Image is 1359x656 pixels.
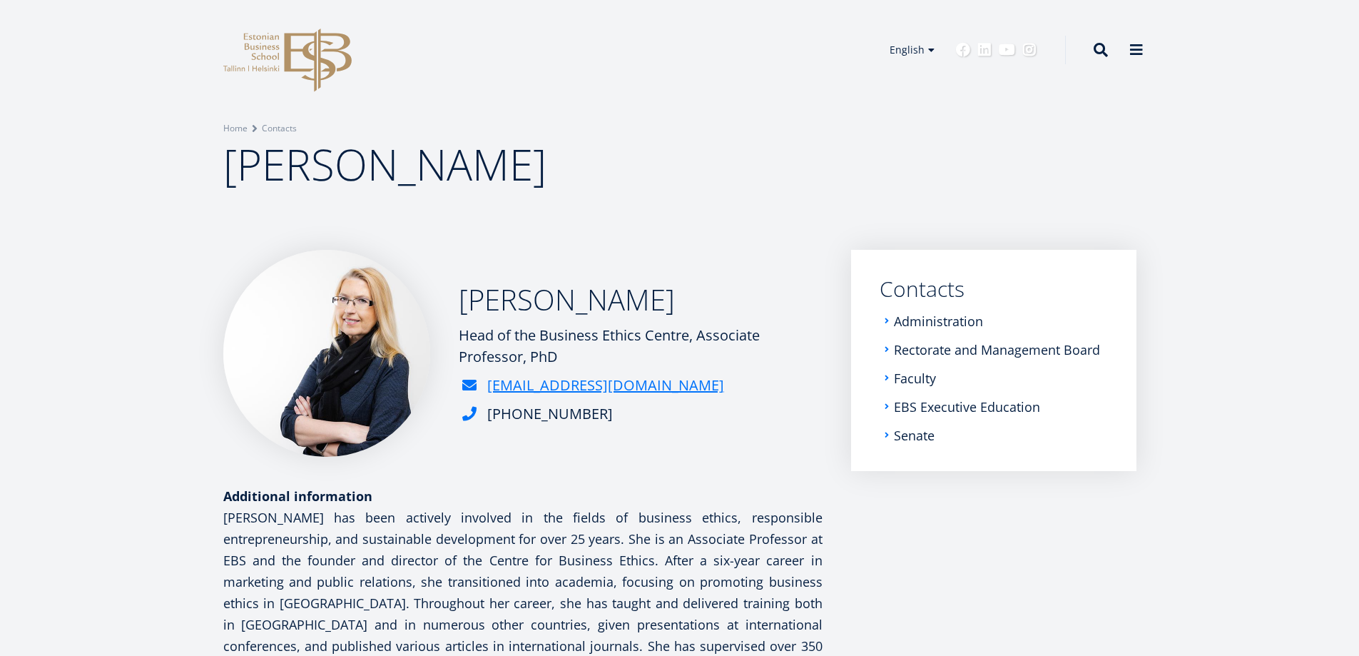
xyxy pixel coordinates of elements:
div: [PHONE_NUMBER] [487,403,613,425]
div: Head of the Business Ethics Centre, Associate Professor, PhD [459,325,823,368]
a: Rectorate and Management Board [894,343,1100,357]
a: [EMAIL_ADDRESS][DOMAIN_NAME] [487,375,724,396]
a: Home [223,121,248,136]
a: Contacts [880,278,1108,300]
img: Mari Kooskora [223,250,430,457]
span: [PERSON_NAME] [223,135,546,193]
a: Contacts [262,121,297,136]
a: Youtube [999,43,1015,57]
a: Instagram [1022,43,1037,57]
a: Linkedin [977,43,992,57]
a: Facebook [956,43,970,57]
h2: [PERSON_NAME] [459,282,823,318]
a: EBS Executive Education [894,400,1040,414]
a: Faculty [894,371,936,385]
div: Additional information [223,485,823,507]
a: Senate [894,428,935,443]
a: Administration [894,314,983,328]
